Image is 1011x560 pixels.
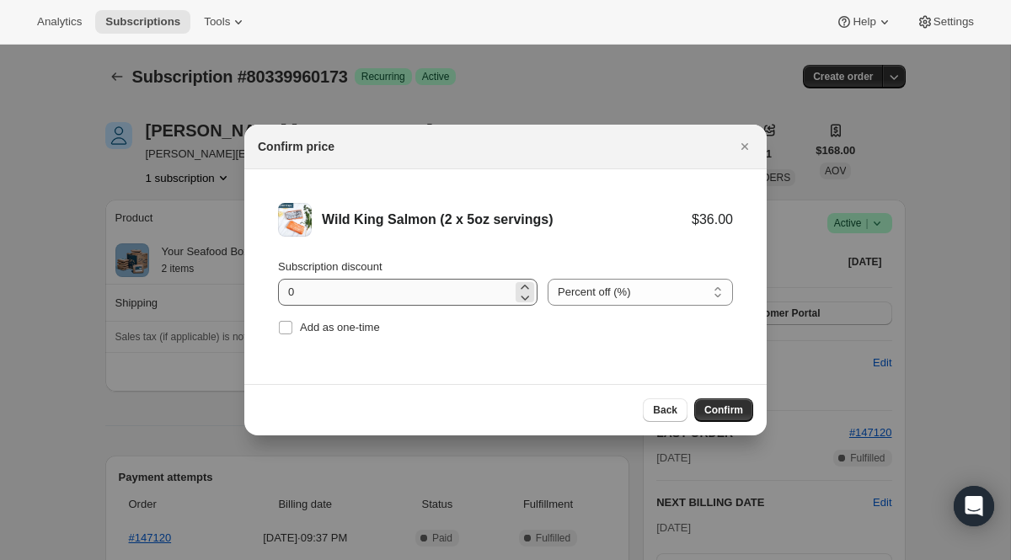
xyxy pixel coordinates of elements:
div: Open Intercom Messenger [954,486,994,526]
button: Subscriptions [95,10,190,34]
span: Analytics [37,15,82,29]
button: Settings [907,10,984,34]
span: Help [853,15,875,29]
button: Analytics [27,10,92,34]
img: Wild King Salmon (2 x 5oz servings) [278,203,312,237]
span: Back [653,403,677,417]
button: Close [733,135,757,158]
div: $36.00 [692,211,733,228]
button: Confirm [694,398,753,422]
button: Tools [194,10,257,34]
span: Subscriptions [105,15,180,29]
h2: Confirm price [258,138,334,155]
span: Tools [204,15,230,29]
span: Confirm [704,403,743,417]
button: Back [643,398,687,422]
span: Subscription discount [278,260,382,273]
span: Settings [933,15,974,29]
div: Wild King Salmon (2 x 5oz servings) [322,211,692,228]
button: Help [826,10,902,34]
span: Add as one-time [300,321,380,333]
